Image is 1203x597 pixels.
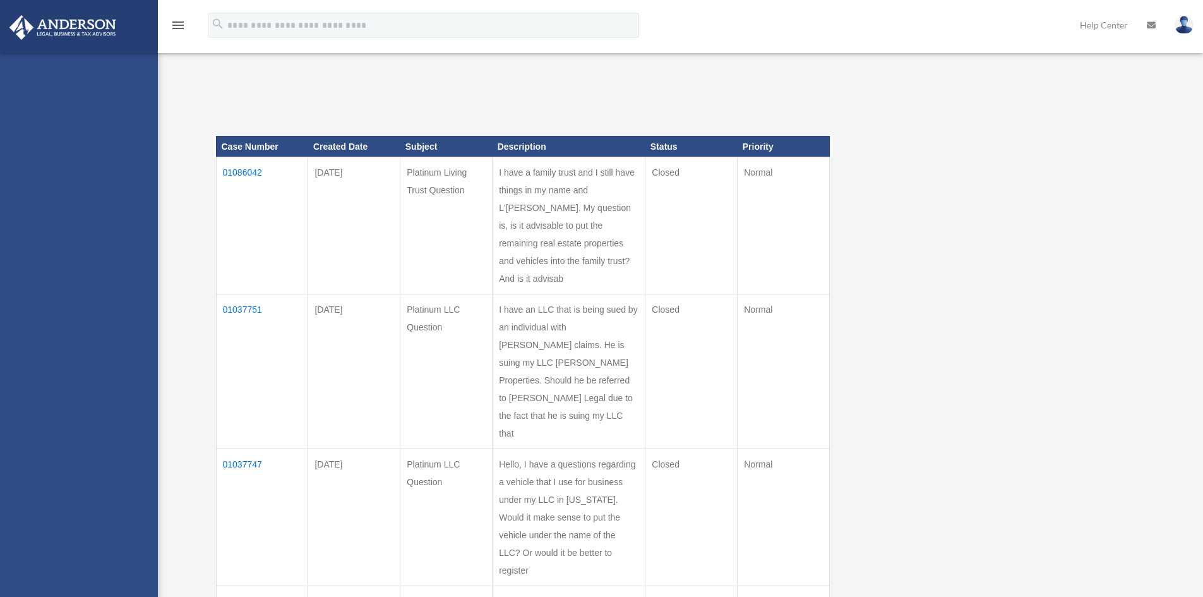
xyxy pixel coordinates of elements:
th: Case Number [216,136,308,157]
td: Platinum LLC Question [400,449,493,586]
td: [DATE] [308,157,400,294]
i: search [211,17,225,31]
th: Status [645,136,738,157]
td: Normal [738,157,830,294]
td: I have an LLC that is being sued by an individual with [PERSON_NAME] claims. He is suing my LLC [... [493,294,645,449]
td: Hello, I have a questions regarding a vehicle that I use for business under my LLC in [US_STATE].... [493,449,645,586]
th: Description [493,136,645,157]
td: Normal [738,294,830,449]
td: Closed [645,157,738,294]
img: Anderson Advisors Platinum Portal [6,15,120,40]
th: Created Date [308,136,400,157]
td: Closed [645,294,738,449]
td: Normal [738,449,830,586]
td: 01086042 [216,157,308,294]
th: Priority [738,136,830,157]
td: Platinum LLC Question [400,294,493,449]
td: [DATE] [308,449,400,586]
td: I have a family trust and I still have things in my name and L'[PERSON_NAME]. My question is, is ... [493,157,645,294]
a: menu [171,22,186,33]
th: Subject [400,136,493,157]
td: 01037751 [216,294,308,449]
i: menu [171,18,186,33]
td: Platinum Living Trust Question [400,157,493,294]
td: [DATE] [308,294,400,449]
td: 01037747 [216,449,308,586]
td: Closed [645,449,738,586]
img: User Pic [1175,16,1194,34]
